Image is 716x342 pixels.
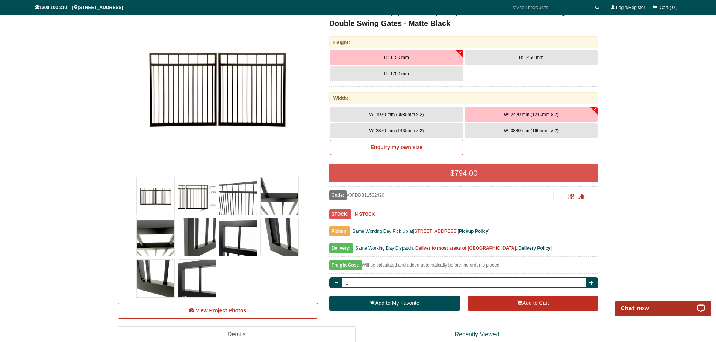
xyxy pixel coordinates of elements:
img: V0FDDB - Flat Top (Double Top Rail) - Double Aluminium Driveway Gates - Double Swing Gates - Matt... [219,177,257,215]
a: Click to enlarge and scan to share. [568,195,574,200]
span: Click to copy the URL [578,194,584,200]
button: W: 3330 mm (1665mm x 2) [465,123,598,138]
a: Pickup Policy [459,229,488,234]
img: V0FDDB - Flat Top (Double Top Rail) - Double Aluminium Driveway Gates - Double Swing Gates - Matt... [261,177,298,215]
a: Add to My Favorite [329,296,460,311]
a: V0FDDB - Flat Top (Double Top Rail) - Double Aluminium Driveway Gates - Double Swing Gates - Matt... [118,6,317,172]
img: V0FDDB - Flat Top (Double Top Rail) - Double Aluminium Driveway Gates - Double Swing Gates - Matt... [137,177,174,215]
div: Height: [329,36,599,48]
input: SEARCH PRODUCTS [509,3,593,12]
span: W: 3330 mm (1665mm x 2) [504,128,559,133]
span: Cart ( 0 ) [660,5,677,10]
b: Deliver to most areas of [GEOGRAPHIC_DATA]. [415,246,517,251]
span: 1300 100 310 | [STREET_ADDRESS] [35,5,123,10]
a: Enquiry my own size [330,140,463,155]
div: Will be calculated and added automatically before the order is placed. [329,261,599,274]
div: [ ] [329,244,599,257]
img: V0FDDB - Flat Top (Double Top Rail) - Double Aluminium Driveway Gates - Double Swing Gates - Matt... [135,6,300,172]
span: H: 1450 mm [519,55,543,60]
span: Pickup: [329,226,350,236]
button: H: 1700 mm [330,66,463,81]
button: W: 2420 mm (1210mm x 2) [465,107,598,122]
div: V0FDDB11502420 [329,190,554,200]
span: Delivery: [329,243,353,253]
span: 794.00 [454,169,477,177]
a: View Project Photos [118,303,318,319]
span: View Project Photos [196,307,246,313]
span: W: 1970 mm (0985mm x 2) [369,112,424,117]
img: V0FDDB - Flat Top (Double Top Rail) - Double Aluminium Driveway Gates - Double Swing Gates - Matt... [137,260,174,297]
div: Width: [329,92,599,104]
span: H: 1700 mm [384,71,409,77]
a: Login/Register [616,5,645,10]
img: V0FDDB - Flat Top (Double Top Rail) - Double Aluminium Driveway Gates - Double Swing Gates - Matt... [137,218,174,256]
button: Add to Cart [468,296,598,311]
span: W: 2870 mm (1435mm x 2) [369,128,424,133]
a: Delivery Policy [518,246,550,251]
b: IN STOCK [353,212,375,217]
button: H: 1450 mm [465,50,598,65]
b: Enquiry my own size [371,144,422,150]
img: V0FDDB - Flat Top (Double Top Rail) - Double Aluminium Driveway Gates - Double Swing Gates - Matt... [219,218,257,256]
img: V0FDDB - Flat Top (Double Top Rail) - Double Aluminium Driveway Gates - Double Swing Gates - Matt... [178,260,216,297]
img: V0FDDB - Flat Top (Double Top Rail) - Double Aluminium Driveway Gates - Double Swing Gates - Matt... [178,218,216,256]
span: Freight Cost: [329,260,362,270]
span: Same Working Day Dispatch. [355,246,414,251]
iframe: LiveChat chat widget [610,292,716,316]
span: Same Working Day Pick Up at [ ] [353,229,490,234]
h1: V0FDDB - Flat Top (Double Top Rail) - Double Aluminium Driveway Gates - Double Swing Gates - Matt... [329,6,599,29]
button: W: 1970 mm (0985mm x 2) [330,107,463,122]
span: H: 1150 mm [384,55,409,60]
button: W: 2870 mm (1435mm x 2) [330,123,463,138]
span: STOCK: [329,209,351,219]
span: W: 2420 mm (1210mm x 2) [504,112,559,117]
div: $ [329,164,599,182]
img: V0FDDB - Flat Top (Double Top Rail) - Double Aluminium Driveway Gates - Double Swing Gates - Matt... [178,177,216,215]
img: V0FDDB - Flat Top (Double Top Rail) - Double Aluminium Driveway Gates - Double Swing Gates - Matt... [261,218,298,256]
span: Code: [329,190,347,200]
a: [STREET_ADDRESS] [413,229,458,234]
button: H: 1150 mm [330,50,463,65]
